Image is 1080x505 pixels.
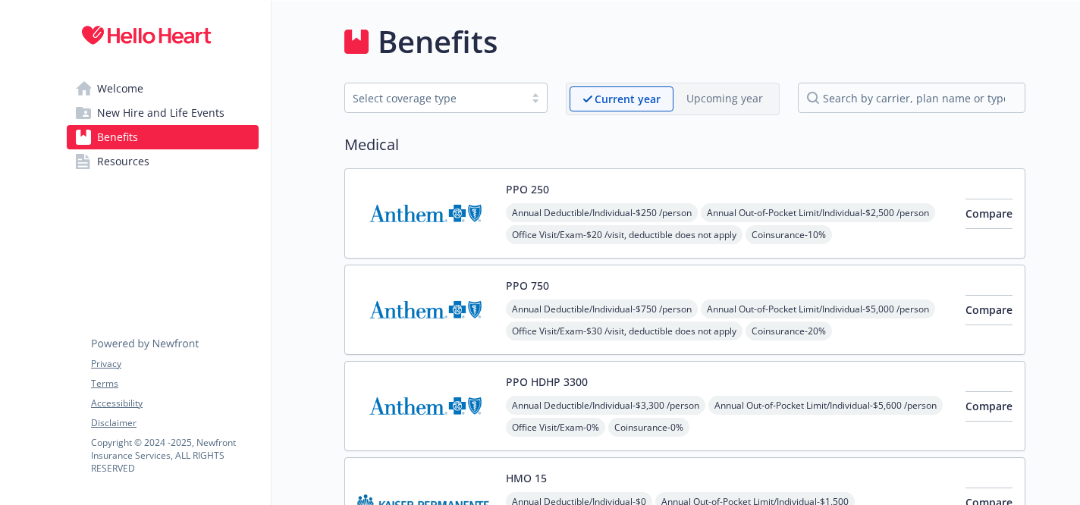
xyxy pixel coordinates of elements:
[746,322,832,340] span: Coinsurance - 20%
[91,436,258,475] p: Copyright © 2024 - 2025 , Newfront Insurance Services, ALL RIGHTS RESERVED
[965,399,1012,413] span: Compare
[506,396,705,415] span: Annual Deductible/Individual - $3,300 /person
[965,303,1012,317] span: Compare
[67,149,259,174] a: Resources
[595,91,661,107] p: Current year
[91,377,258,391] a: Terms
[344,133,1025,156] h2: Medical
[91,397,258,410] a: Accessibility
[746,225,832,244] span: Coinsurance - 10%
[97,125,138,149] span: Benefits
[357,278,494,342] img: Anthem Blue Cross carrier logo
[965,206,1012,221] span: Compare
[378,19,498,64] h1: Benefits
[965,391,1012,422] button: Compare
[506,322,742,340] span: Office Visit/Exam - $30 /visit, deductible does not apply
[506,203,698,222] span: Annual Deductible/Individual - $250 /person
[97,77,143,101] span: Welcome
[965,295,1012,325] button: Compare
[708,396,943,415] span: Annual Out-of-Pocket Limit/Individual - $5,600 /person
[67,125,259,149] a: Benefits
[506,181,549,197] button: PPO 250
[97,149,149,174] span: Resources
[506,374,588,390] button: PPO HDHP 3300
[673,86,776,111] span: Upcoming year
[965,199,1012,229] button: Compare
[686,90,763,106] p: Upcoming year
[506,470,547,486] button: HMO 15
[506,278,549,293] button: PPO 750
[67,77,259,101] a: Welcome
[357,374,494,438] img: Anthem Blue Cross carrier logo
[608,418,689,437] span: Coinsurance - 0%
[97,101,224,125] span: New Hire and Life Events
[798,83,1025,113] input: search by carrier, plan name or type
[506,300,698,318] span: Annual Deductible/Individual - $750 /person
[353,90,516,106] div: Select coverage type
[91,416,258,430] a: Disclaimer
[701,203,935,222] span: Annual Out-of-Pocket Limit/Individual - $2,500 /person
[357,181,494,246] img: Anthem Blue Cross carrier logo
[67,101,259,125] a: New Hire and Life Events
[506,225,742,244] span: Office Visit/Exam - $20 /visit, deductible does not apply
[91,357,258,371] a: Privacy
[506,418,605,437] span: Office Visit/Exam - 0%
[701,300,935,318] span: Annual Out-of-Pocket Limit/Individual - $5,000 /person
